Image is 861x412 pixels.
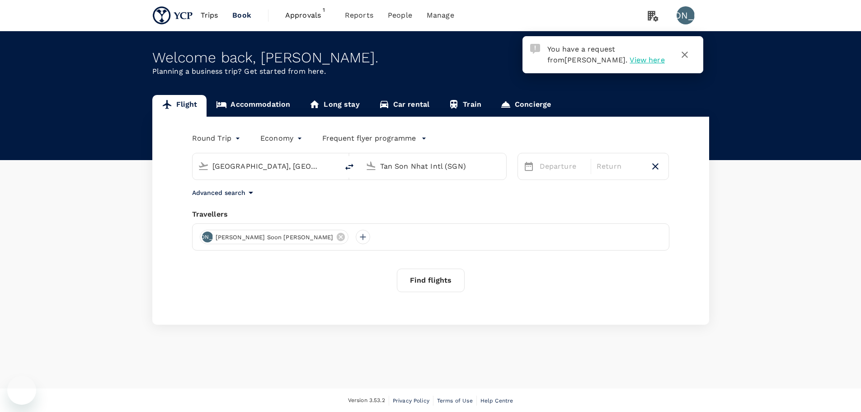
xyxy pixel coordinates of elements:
button: Find flights [397,269,465,292]
div: Welcome back , [PERSON_NAME] . [152,49,709,66]
span: [PERSON_NAME] [565,56,626,64]
p: Departure [540,161,585,172]
a: Terms of Use [437,396,473,406]
img: Approval Request [530,44,540,54]
p: Frequent flyer programme [322,133,416,144]
img: YCP SG Pte. Ltd. [152,5,193,25]
a: Concierge [491,95,560,117]
span: Terms of Use [437,398,473,404]
span: Help Centre [480,398,513,404]
a: Train [439,95,491,117]
span: Manage [427,10,454,21]
a: Car rental [369,95,439,117]
div: Round Trip [192,131,243,146]
p: Planning a business trip? Get started from here. [152,66,709,77]
span: Book [232,10,251,21]
span: You have a request from . [547,45,628,64]
button: Frequent flyer programme [322,133,427,144]
input: Depart from [212,159,320,173]
iframe: Button to launch messaging window [7,376,36,405]
span: Version 3.53.2 [348,396,385,405]
span: Trips [201,10,218,21]
a: Long stay [300,95,369,117]
a: Privacy Policy [393,396,429,406]
span: [PERSON_NAME] Soon [PERSON_NAME] [210,233,339,242]
a: Accommodation [207,95,300,117]
span: People [388,10,412,21]
span: View here [630,56,664,64]
div: [PERSON_NAME] [677,6,695,24]
button: delete [339,156,360,178]
span: Privacy Policy [393,398,429,404]
button: Advanced search [192,187,256,198]
a: Flight [152,95,207,117]
p: Return [597,161,642,172]
div: [PERSON_NAME][PERSON_NAME] Soon [PERSON_NAME] [200,230,349,244]
a: Help Centre [480,396,513,406]
div: Travellers [192,209,669,220]
input: Going to [380,159,487,173]
span: 1 [320,5,329,14]
div: [PERSON_NAME] [202,232,213,242]
button: Open [332,165,334,167]
span: Approvals [285,10,330,21]
div: Economy [260,131,304,146]
span: Reports [345,10,373,21]
button: Open [500,165,502,167]
p: Advanced search [192,188,245,197]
